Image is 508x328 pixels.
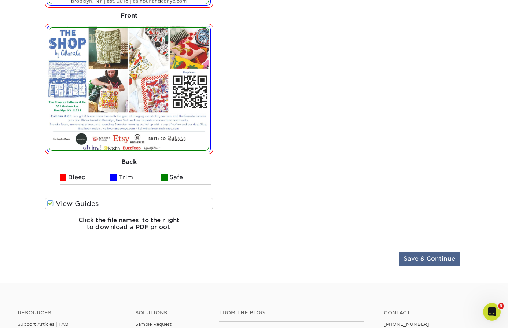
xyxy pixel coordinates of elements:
iframe: Intercom live chat [483,303,501,321]
li: Bleed [60,170,110,185]
li: Safe [161,170,211,185]
h4: From the Blog [219,310,364,316]
a: Sample Request [135,321,172,327]
li: Trim [110,170,161,185]
div: Front [45,8,213,24]
a: Contact [384,310,490,316]
h4: Resources [18,310,124,316]
h4: Solutions [135,310,208,316]
label: View Guides [45,198,213,209]
a: [PHONE_NUMBER] [384,321,429,327]
input: Save & Continue [399,252,460,266]
span: 3 [498,303,504,309]
h6: Click the file names to the right to download a PDF proof. [45,217,213,236]
div: Back [45,154,213,170]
